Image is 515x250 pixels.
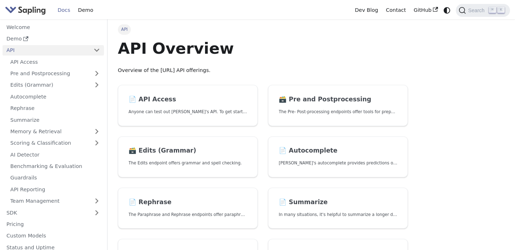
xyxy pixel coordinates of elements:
button: Expand sidebar category 'SDK' [90,207,104,218]
a: Rephrase [6,103,104,114]
a: 📄️ Autocomplete[PERSON_NAME]'s autocomplete provides predictions of the next few characters or words [268,136,408,178]
kbd: ⌘ [489,7,496,13]
span: API [118,24,131,34]
a: Pre and Postprocessing [6,68,104,79]
a: Dev Blog [351,5,382,16]
p: The Pre- Post-processing endpoints offer tools for preparing your text data for ingestation as we... [279,109,397,115]
a: Team Management [6,196,104,206]
h2: Summarize [279,198,397,206]
a: API [3,45,90,56]
nav: Breadcrumbs [118,24,408,34]
p: In many situations, it's helpful to summarize a longer document into a shorter, more easily diges... [279,211,397,218]
p: Overview of the [URL] API offerings. [118,66,408,75]
a: Demo [3,34,104,44]
a: SDK [3,207,90,218]
a: GitHub [410,5,442,16]
h2: Rephrase [129,198,247,206]
a: 🗃️ Edits (Grammar)The Edits endpoint offers grammar and spell checking. [118,136,258,178]
a: Summarize [6,115,104,125]
a: API Access [6,57,104,67]
a: Docs [54,5,74,16]
a: 📄️ RephraseThe Paraphrase and Rephrase endpoints offer paraphrasing for particular styles. [118,188,258,229]
a: 📄️ SummarizeIn many situations, it's helpful to summarize a longer document into a shorter, more ... [268,188,408,229]
a: Pricing [3,219,104,230]
h2: Pre and Postprocessing [279,96,397,104]
p: The Paraphrase and Rephrase endpoints offer paraphrasing for particular styles. [129,211,247,218]
h2: Autocomplete [279,147,397,155]
p: Anyone can test out Sapling's API. To get started with the API, simply: [129,109,247,115]
h2: API Access [129,96,247,104]
kbd: K [497,7,505,13]
h1: API Overview [118,39,408,58]
a: Scoring & Classification [6,138,104,148]
p: Sapling's autocomplete provides predictions of the next few characters or words [279,160,397,167]
a: Welcome [3,22,104,32]
p: The Edits endpoint offers grammar and spell checking. [129,160,247,167]
a: Demo [74,5,97,16]
a: Autocomplete [6,91,104,102]
a: 📄️ API AccessAnyone can test out [PERSON_NAME]'s API. To get started with the API, simply: [118,85,258,126]
h2: Edits (Grammar) [129,147,247,155]
a: AI Detector [6,149,104,160]
a: 🗃️ Pre and PostprocessingThe Pre- Post-processing endpoints offer tools for preparing your text d... [268,85,408,126]
a: Contact [382,5,410,16]
img: Sapling.ai [5,5,46,15]
a: Benchmarking & Evaluation [6,161,104,172]
a: Memory & Retrieval [6,126,104,137]
a: API Reporting [6,184,104,194]
button: Switch between dark and light mode (currently system mode) [442,5,452,15]
button: Search (Command+K) [456,4,510,17]
a: Guardrails [6,173,104,183]
button: Collapse sidebar category 'API' [90,45,104,56]
a: Edits (Grammar) [6,80,104,90]
a: Custom Models [3,231,104,241]
a: Sapling.ai [5,5,48,15]
span: Search [466,8,489,13]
